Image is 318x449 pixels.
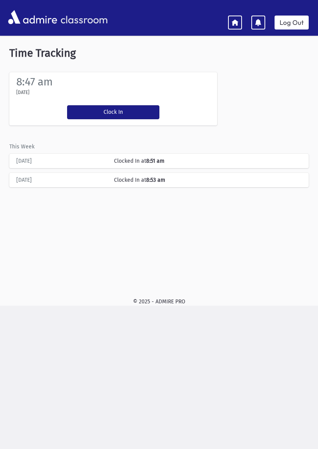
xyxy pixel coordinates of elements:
[12,157,110,165] div: [DATE]
[275,16,309,30] a: Log Out
[16,89,29,96] label: [DATE]
[146,177,165,183] b: 8:53 am
[12,176,110,184] div: [DATE]
[110,176,306,184] div: Clocked In at
[59,7,108,28] span: classroom
[67,105,159,119] button: Clock In
[6,8,59,26] img: AdmirePro
[110,157,306,165] div: Clocked In at
[16,75,53,88] label: 8:47 am
[9,143,35,151] label: This Week
[6,298,312,306] div: © 2025 - ADMIRE PRO
[146,158,164,164] b: 8:51 am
